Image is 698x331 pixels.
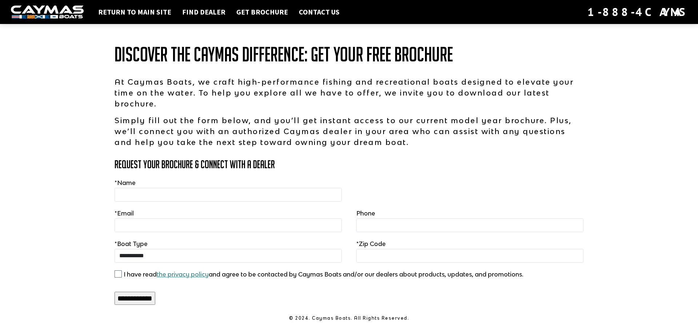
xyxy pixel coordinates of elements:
a: the privacy policy [157,271,209,278]
div: 1-888-4CAYMAS [587,4,687,20]
a: Return to main site [95,7,175,17]
img: white-logo-c9c8dbefe5ff5ceceb0f0178aa75bf4bb51f6bca0971e226c86eb53dfe498488.png [11,5,84,19]
p: Simply fill out the form below, and you’ll get instant access to our current model year brochure.... [115,115,583,148]
label: I have read and agree to be contacted by Caymas Boats and/or our dealers about products, updates,... [124,270,523,279]
h3: Request Your Brochure & Connect with a Dealer [115,158,583,170]
label: Email [115,209,134,218]
label: Name [115,178,136,187]
p: © 2024. Caymas Boats. All Rights Reserved. [115,315,583,322]
a: Find Dealer [178,7,229,17]
a: Contact Us [295,7,343,17]
a: Get Brochure [233,7,292,17]
label: Phone [356,209,375,218]
p: At Caymas Boats, we craft high-performance fishing and recreational boats designed to elevate you... [115,76,583,109]
label: Boat Type [115,239,148,248]
label: Zip Code [356,239,386,248]
h1: Discover the Caymas Difference: Get Your Free Brochure [115,44,583,65]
